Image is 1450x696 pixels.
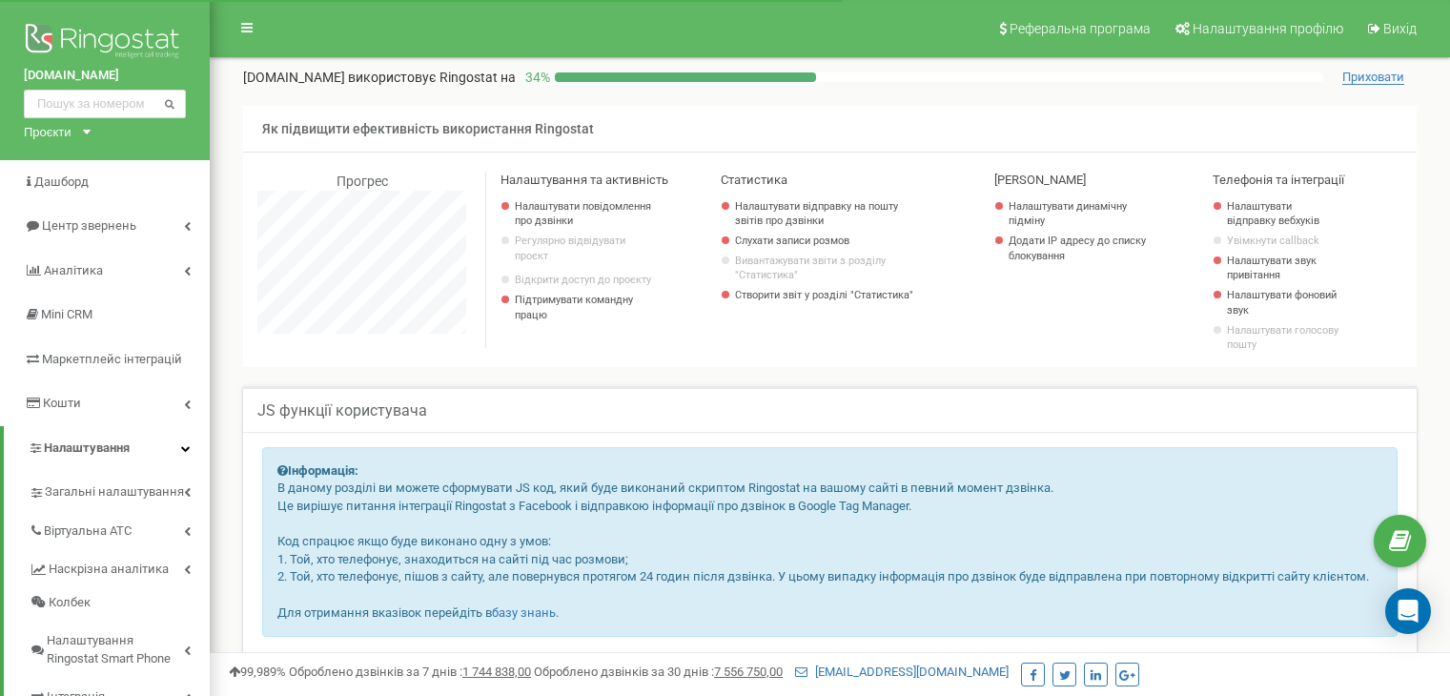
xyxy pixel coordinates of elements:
a: базу знань. [492,605,559,620]
span: Центр звернень [42,218,136,233]
a: Додати IP адресу до списку блокування [1009,234,1149,263]
span: Для отримання вказівок перейдіть в [277,605,492,620]
span: В даному розділі ви можете сформувати JS код, який буде виконаний скриптом Ringostat на вашому са... [277,481,1053,495]
span: Код спрацює якщо буде виконано одну з умов: [277,534,551,548]
span: Дашборд [34,174,89,189]
a: Налаштувати повідомлення про дзвінки [515,199,655,229]
span: Інформація: [288,463,358,478]
a: Загальні налаштування [29,470,210,509]
div: Проєкти [24,123,71,141]
a: Відкрити доступ до проєкту [515,273,655,288]
span: [PERSON_NAME] [994,173,1086,187]
a: Налаштувати відправку вебхуків [1227,199,1342,229]
u: 1 744 838,00 [462,665,531,679]
a: Налаштувати фоновий звук [1227,288,1342,317]
a: Віртуальна АТС [29,509,210,548]
span: Це вирішує питання інтеграції Ringostat з Facebook і відправкою інформації про дзвінок в Google T... [277,499,911,513]
span: використовує Ringostat на [348,70,516,85]
a: Налаштування [4,426,210,471]
p: Регулярно відвідувати проєкт [515,234,655,263]
span: Оброблено дзвінків за 30 днів : [534,665,783,679]
a: Колбек [29,586,210,620]
a: [DOMAIN_NAME] [24,67,186,85]
span: Маркетплейс інтеграцій [42,352,182,366]
a: Налаштувати звук привітання [1227,254,1342,283]
span: Наскрізна аналітика [49,562,169,580]
span: Загальні налаштування [45,483,184,502]
a: Наскрізна аналітика [29,548,210,587]
span: Налаштування профілю [1193,21,1343,36]
p: [DOMAIN_NAME] [243,68,516,87]
span: Реферальна програма [1010,21,1151,36]
a: Налаштувати голосову пошту [1227,323,1342,353]
span: Налаштування та активність [500,173,668,187]
u: 7 556 750,00 [714,665,783,679]
span: Налаштування [44,440,130,455]
input: Пошук за номером [24,90,186,118]
span: Оброблено дзвінків за 7 днів : [289,665,531,679]
span: Як підвищити ефективність використання Ringostat [262,121,594,136]
span: Вихід [1383,21,1417,36]
span: Кошти [43,396,81,410]
a: Налаштувати динамічну підміну [1009,199,1149,229]
a: Створити звіт у розділі "Статистика" [735,288,913,303]
img: Ringostat logo [24,19,186,67]
a: Увімкнути callback [1227,234,1342,249]
span: JS функції користувача [257,401,427,420]
span: Приховати [1342,70,1404,85]
span: 2. Той, хто телефонує, пішов з сайту, але повернувся протягом 24 годин після дзвінка. У цьому вип... [277,569,1369,583]
span: Віртуальна АТС [44,522,132,541]
span: Прогрес [337,174,388,189]
a: Налаштувати відправку на пошту звітів про дзвінки [735,199,913,229]
span: 99,989% [229,665,286,679]
div: Open Intercom Messenger [1385,588,1431,634]
span: Колбек [49,594,91,612]
a: [EMAIL_ADDRESS][DOMAIN_NAME] [795,665,1009,679]
a: Слухати записи розмов [735,234,913,249]
span: Телефонія та інтеграції [1213,173,1344,187]
p: Підтримувати командну працю [515,293,655,322]
p: 34 % [516,68,555,87]
span: Mini CRM [41,307,92,321]
span: 1. Той, хто телефонує, знаходиться на сайті під час розмови; [277,552,628,566]
span: Аналiтика [44,263,103,277]
a: Вивантажувати звіти з розділу "Статистика" [735,254,913,283]
a: Налаштування Ringostat Smart Phone [29,620,210,676]
span: Статистика [721,173,787,187]
span: Налаштування Ringostat Smart Phone [47,633,184,668]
